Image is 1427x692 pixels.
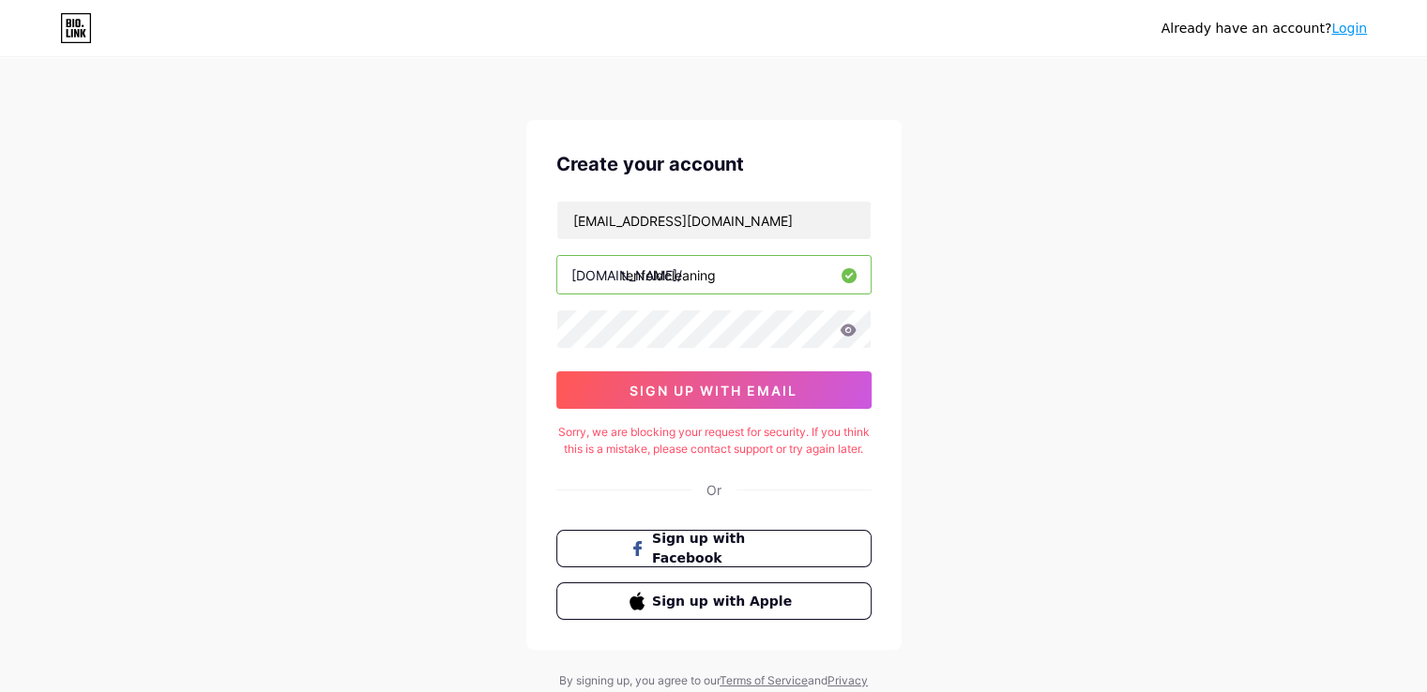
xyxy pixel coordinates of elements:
input: Email [557,202,871,239]
a: Terms of Service [720,673,808,687]
div: Sorry, we are blocking your request for security. If you think this is a mistake, please contact ... [556,424,872,458]
div: Or [706,480,721,500]
div: [DOMAIN_NAME]/ [571,265,682,285]
div: Create your account [556,150,872,178]
div: Already have an account? [1161,19,1367,38]
span: Sign up with Apple [652,592,797,611]
button: Sign up with Facebook [556,530,872,567]
button: sign up with email [556,371,872,409]
span: Sign up with Facebook [652,529,797,568]
button: Sign up with Apple [556,582,872,620]
a: Login [1331,21,1367,36]
input: username [557,256,871,293]
span: sign up with email [630,383,797,399]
